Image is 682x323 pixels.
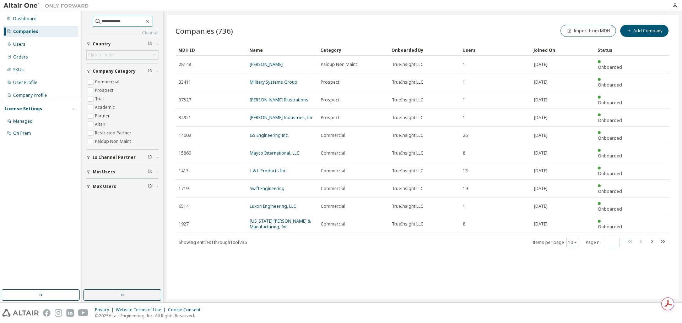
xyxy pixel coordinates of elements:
div: Status [597,44,627,56]
span: Onboarded [598,153,622,159]
div: SKUs [13,67,24,73]
span: 8 [463,150,465,156]
span: 19 [463,186,468,191]
a: Clear all [86,30,158,36]
span: Page n. [586,238,620,247]
span: Prospect [321,79,339,85]
span: Max Users [93,184,116,189]
span: Onboarded [598,82,622,88]
span: 1413 [179,168,189,174]
div: Name [249,44,315,56]
span: TrueInsight LLC [392,168,423,174]
span: 26 [463,133,468,138]
span: Onboarded [598,171,622,177]
span: Onboarded [598,206,622,212]
label: Altair [95,120,107,129]
span: 34921 [179,115,191,121]
span: Is Channel Partner [93,155,136,160]
span: Prospect [321,115,339,121]
span: 1 [463,204,465,209]
div: Privacy [95,307,116,313]
div: Click to select [87,51,158,59]
span: TrueInsight LLC [392,204,423,209]
span: Company Category [93,68,136,74]
span: TrueInsight LLC [392,133,423,138]
span: Clear filter [148,41,152,47]
a: Swift Engineering [250,185,285,191]
span: Onboarded [598,224,622,230]
span: 6514 [179,204,189,209]
span: Items per page [532,238,579,247]
button: Max Users [86,179,158,194]
div: User Profile [13,80,37,85]
div: MDH ID [178,44,244,56]
span: [DATE] [534,186,547,191]
span: 1927 [179,221,189,227]
label: Trial [95,95,105,103]
div: Company Profile [13,93,47,98]
span: Onboarded [598,135,622,141]
p: © 2025 Altair Engineering, Inc. All Rights Reserved. [95,313,205,319]
img: youtube.svg [78,309,88,317]
span: 1 [463,115,465,121]
span: Clear filter [148,169,152,175]
span: Clear filter [148,68,152,74]
div: Users [462,44,528,56]
button: Import from MDH [561,25,616,37]
label: Commercial [95,78,121,86]
a: GS Engineering Inc. [250,132,289,138]
span: 15860 [179,150,191,156]
span: 1 [463,79,465,85]
button: Add Company [620,25,669,37]
span: Commercial [321,204,345,209]
span: [DATE] [534,97,547,103]
div: Companies [13,29,38,34]
a: [PERSON_NAME] Industries, Inc [250,115,313,121]
button: Company Category [86,63,158,79]
div: Orders [13,54,28,60]
span: Onboarded [598,64,622,70]
span: Onboarded [598,100,622,106]
img: linkedin.svg [66,309,74,317]
span: 1 [463,97,465,103]
a: Luxon Engineering, LLC [250,203,296,209]
span: Commercial [321,133,345,138]
div: Dashboard [13,16,37,22]
span: Showing entries 1 through 10 of 736 [179,239,247,245]
img: altair_logo.svg [2,309,39,317]
label: Partner [95,112,111,120]
img: instagram.svg [55,309,62,317]
span: Paidup Non Maint [321,62,357,67]
label: Paidup Non Maint [95,137,132,146]
div: Cookie Consent [168,307,205,313]
span: Clear filter [148,155,152,160]
span: 8 [463,221,465,227]
span: TrueInsight LLC [392,186,423,191]
span: 37527 [179,97,191,103]
label: Restricted Partner [95,129,133,137]
a: [PERSON_NAME] [250,61,283,67]
span: TrueInsight LLC [392,115,423,121]
span: TrueInsight LLC [392,62,423,67]
span: [DATE] [534,204,547,209]
span: Onboarded [598,117,622,123]
span: Clear filter [148,184,152,189]
div: Users [13,41,26,47]
button: 10 [568,240,578,245]
img: Altair One [4,2,92,9]
div: License Settings [5,106,42,112]
span: [DATE] [534,150,547,156]
div: Click to select [88,52,116,58]
button: Country [86,36,158,52]
img: facebook.svg [43,309,50,317]
button: Is Channel Partner [86,150,158,165]
label: Prospect [95,86,115,95]
span: [DATE] [534,221,547,227]
div: Category [320,44,386,56]
span: 28148 [179,62,191,67]
div: Managed [13,118,33,124]
span: [DATE] [534,133,547,138]
a: L & L Products Inc [250,168,286,174]
div: On Prem [13,130,31,136]
span: Min Users [93,169,115,175]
